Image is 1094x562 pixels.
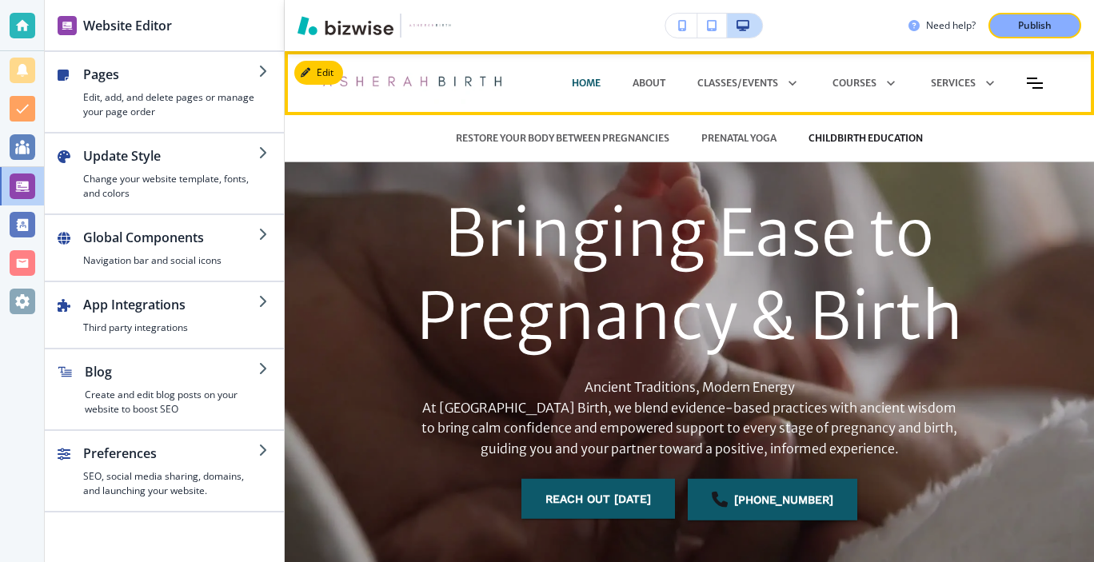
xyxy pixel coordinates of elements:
h1: Bringing Ease to Pregnancy & Birth [416,192,963,358]
p: About [633,76,665,90]
button: Edit [294,61,343,85]
button: PreferencesSEO, social media sharing, domains, and launching your website. [45,431,284,511]
h3: Need help? [926,18,976,33]
button: App IntegrationsThird party integrations [45,282,284,348]
button: BlogCreate and edit blog posts on your website to boost SEO [45,349,284,429]
img: Your Logo [408,20,451,31]
h4: Create and edit blog posts on your website to boost SEO [85,388,258,417]
h4: Edit, add, and delete pages or manage your page order [83,90,258,119]
h2: Preferences [83,444,258,463]
h4: Change your website template, fonts, and colors [83,172,258,201]
h2: Global Components [83,228,258,247]
p: CLASSES/EVENTS [697,76,778,90]
h2: Blog [85,362,258,381]
h4: Navigation bar and social icons [83,253,258,268]
a: [PHONE_NUMBER] [688,478,857,520]
h4: Third party integrations [83,321,258,335]
button: Global ComponentsNavigation bar and social icons [45,215,284,281]
button: Publish [988,13,1081,38]
h2: Update Style [83,146,258,165]
button: Toggle hamburger navigation menu [1027,78,1043,89]
h2: App Integrations [83,295,258,314]
button: PagesEdit, add, and delete pages or manage your page order [45,52,284,132]
p: SERVICES [931,76,976,90]
p: Publish [1018,18,1052,33]
p: COURSES [832,76,876,90]
button: REACH OUT [DATE] [521,478,675,518]
h2: Pages [83,65,258,84]
p: Ancient Traditions, Modern Energy [416,377,963,459]
p: At [GEOGRAPHIC_DATA] Birth, we blend evidence-based practices with ancient wisdom to bring calm c... [416,398,963,460]
h2: Website Editor [83,16,172,35]
img: Bizwise Logo [297,16,393,35]
button: Update StyleChange your website template, fonts, and colors [45,134,284,213]
h4: SEO, social media sharing, domains, and launching your website. [83,469,258,498]
img: editor icon [58,16,77,35]
img: Asherah Birth [317,59,503,107]
p: HOME [572,76,601,90]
